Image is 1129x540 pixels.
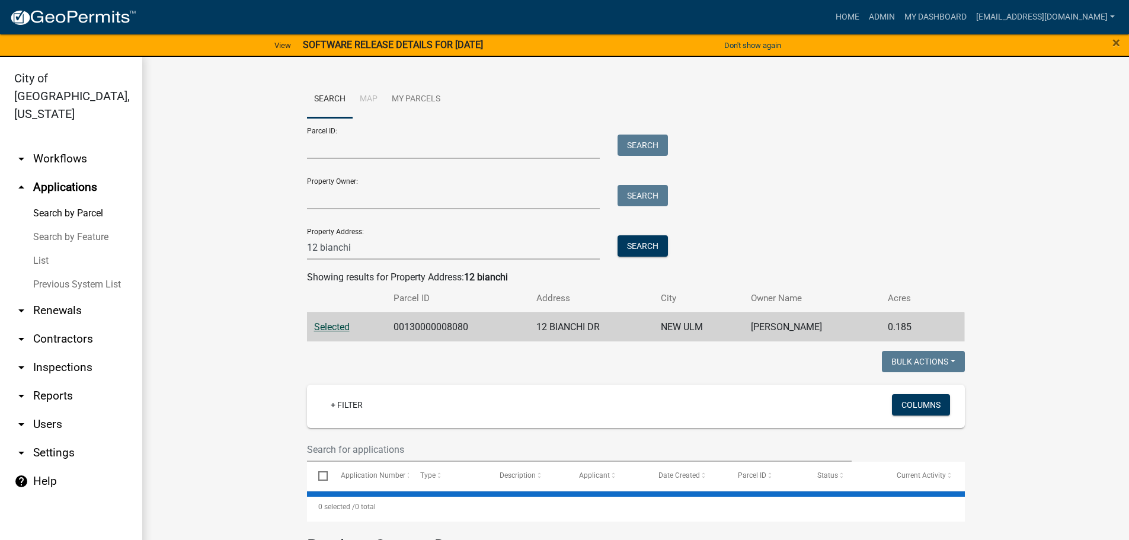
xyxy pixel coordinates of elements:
div: Showing results for Property Address: [307,270,965,285]
a: My Parcels [385,81,447,119]
button: Columns [892,394,950,416]
a: Selected [314,321,350,333]
button: Close [1112,36,1120,50]
i: arrow_drop_down [14,332,28,346]
strong: 12 bianchi [464,271,508,283]
span: Application Number [341,471,405,480]
span: Parcel ID [738,471,766,480]
th: Acres [881,285,942,312]
a: + Filter [321,394,372,416]
datatable-header-cell: Date Created [647,462,727,490]
a: Search [307,81,353,119]
span: Date Created [658,471,700,480]
th: Owner Name [744,285,881,312]
span: Description [500,471,536,480]
i: arrow_drop_down [14,446,28,460]
i: help [14,474,28,488]
span: × [1112,34,1120,51]
a: [EMAIL_ADDRESS][DOMAIN_NAME] [971,6,1120,28]
datatable-header-cell: Application Number [330,462,409,490]
th: City [654,285,744,312]
datatable-header-cell: Applicant [568,462,647,490]
i: arrow_drop_down [14,360,28,375]
datatable-header-cell: Description [488,462,568,490]
td: 12 BIANCHI DR [529,312,654,341]
i: arrow_drop_down [14,389,28,403]
datatable-header-cell: Type [409,462,488,490]
a: Admin [864,6,900,28]
td: 0.185 [881,312,942,341]
a: View [270,36,296,55]
datatable-header-cell: Status [806,462,885,490]
button: Search [618,185,668,206]
input: Search for applications [307,437,852,462]
td: [PERSON_NAME] [744,312,881,341]
datatable-header-cell: Parcel ID [727,462,806,490]
datatable-header-cell: Current Activity [885,462,965,490]
button: Bulk Actions [882,351,965,372]
button: Don't show again [719,36,786,55]
button: Search [618,135,668,156]
span: Applicant [579,471,610,480]
button: Search [618,235,668,257]
span: Status [817,471,838,480]
div: 0 total [307,492,965,522]
a: Home [831,6,864,28]
th: Parcel ID [386,285,529,312]
td: NEW ULM [654,312,744,341]
td: 00130000008080 [386,312,529,341]
i: arrow_drop_down [14,417,28,432]
a: My Dashboard [900,6,971,28]
th: Address [529,285,654,312]
datatable-header-cell: Select [307,462,330,490]
i: arrow_drop_down [14,152,28,166]
i: arrow_drop_down [14,303,28,318]
span: Type [420,471,436,480]
span: 0 selected / [318,503,355,511]
i: arrow_drop_up [14,180,28,194]
span: Current Activity [897,471,946,480]
strong: SOFTWARE RELEASE DETAILS FOR [DATE] [303,39,483,50]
